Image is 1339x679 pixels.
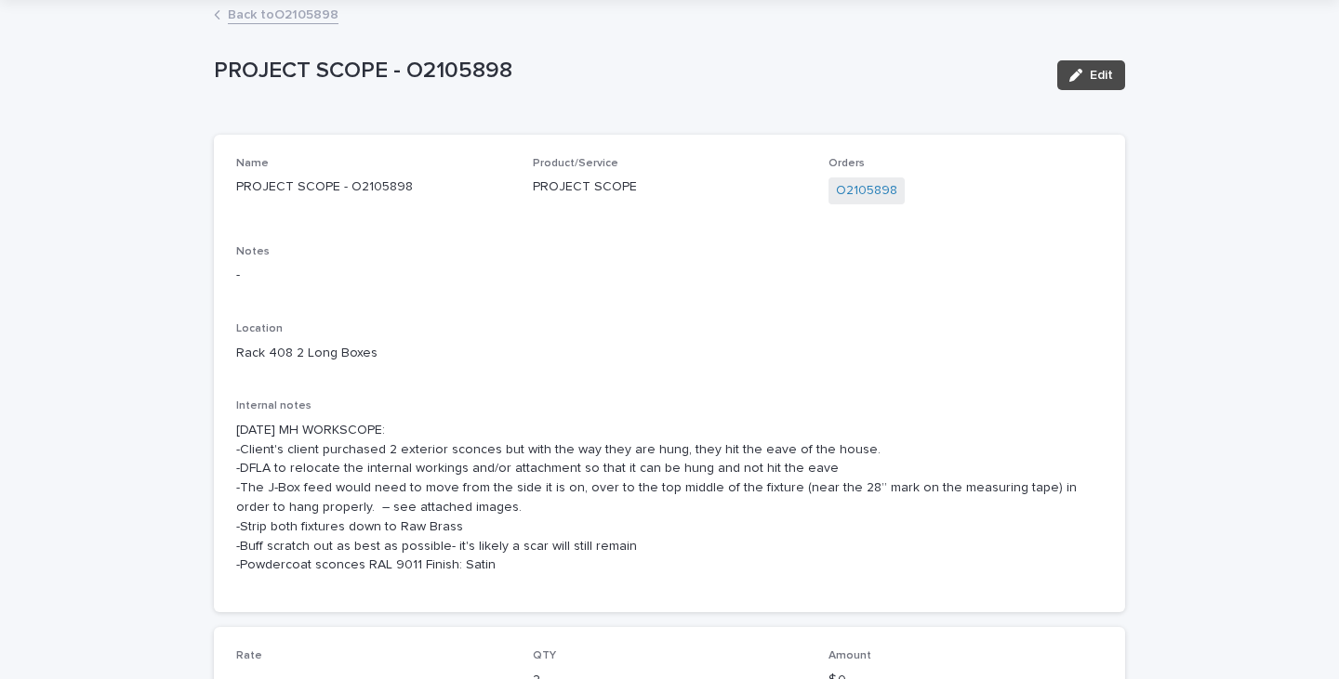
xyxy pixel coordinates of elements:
span: Orders [829,158,865,169]
span: QTY [533,650,556,661]
p: PROJECT SCOPE - O2105898 [214,58,1042,85]
span: Notes [236,246,270,257]
a: Back toO2105898 [228,3,338,24]
span: Product/Service [533,158,618,169]
button: Edit [1057,60,1125,90]
span: Edit [1090,69,1113,82]
p: [DATE] MH WORKSCOPE: -Client's client purchased 2 exterior sconces but with the way they are hung... [236,421,1103,575]
span: Name [236,158,269,169]
span: Location [236,323,283,334]
p: Rack 408 2 Long Boxes [236,344,510,363]
span: Rate [236,650,262,661]
p: - [236,266,1103,285]
p: PROJECT SCOPE [533,177,807,197]
span: Internal notes [236,400,312,411]
p: PROJECT SCOPE - O2105898 [236,177,510,197]
a: O2105898 [836,181,897,201]
span: Amount [829,650,871,661]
